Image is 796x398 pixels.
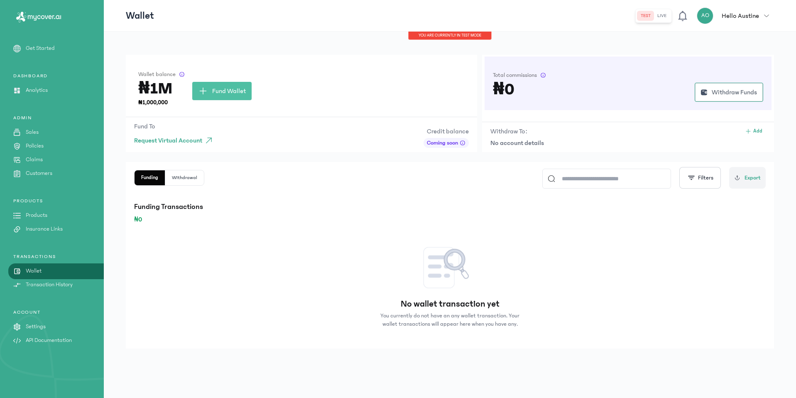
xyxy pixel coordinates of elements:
[26,322,46,331] p: Settings
[427,139,458,147] span: Coming soon
[26,225,63,233] p: Insurance Links
[679,167,721,189] button: Filters
[26,211,47,220] p: Products
[212,86,246,96] span: Fund Wallet
[26,44,55,53] p: Get Started
[126,9,154,22] p: Wallet
[490,126,527,136] p: Withdraw To:
[134,201,766,213] p: Funding Transactions
[26,155,43,164] p: Claims
[697,7,774,24] button: AOHello Austine
[26,128,39,137] p: Sales
[712,87,757,97] span: Withdraw Funds
[493,83,514,96] h3: ₦0
[192,82,252,100] button: Fund Wallet
[401,298,500,310] p: No wallet transaction yet
[26,280,73,289] p: Transaction History
[722,11,759,21] p: Hello Austine
[26,142,44,150] p: Policies
[26,169,52,178] p: Customers
[134,133,217,148] button: Request Virtual Account
[134,121,217,131] p: Fund To
[424,126,469,136] p: Credit balance
[745,174,761,182] span: Export
[654,11,670,21] button: live
[408,32,492,40] div: You are currently in TEST MODE
[165,170,204,185] button: Withdrawal
[729,167,766,189] button: Export
[134,214,766,224] p: ₦0
[697,7,713,24] div: AO
[490,138,766,148] p: No account details
[135,170,165,185] button: Funding
[26,86,48,95] p: Analytics
[134,135,202,145] span: Request Virtual Account
[493,71,537,79] span: Total commissions
[138,70,176,79] span: Wallet balance
[377,312,523,328] p: You currently do not have an any wallet transaction. Your wallet transactions will appear here wh...
[742,126,766,136] button: Add
[138,98,172,107] p: ₦1,000,000
[753,128,762,135] span: Add
[695,83,763,102] button: Withdraw Funds
[637,11,654,21] button: test
[26,267,42,275] p: Wallet
[138,82,172,95] h3: ₦1M
[26,336,72,345] p: API Documentation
